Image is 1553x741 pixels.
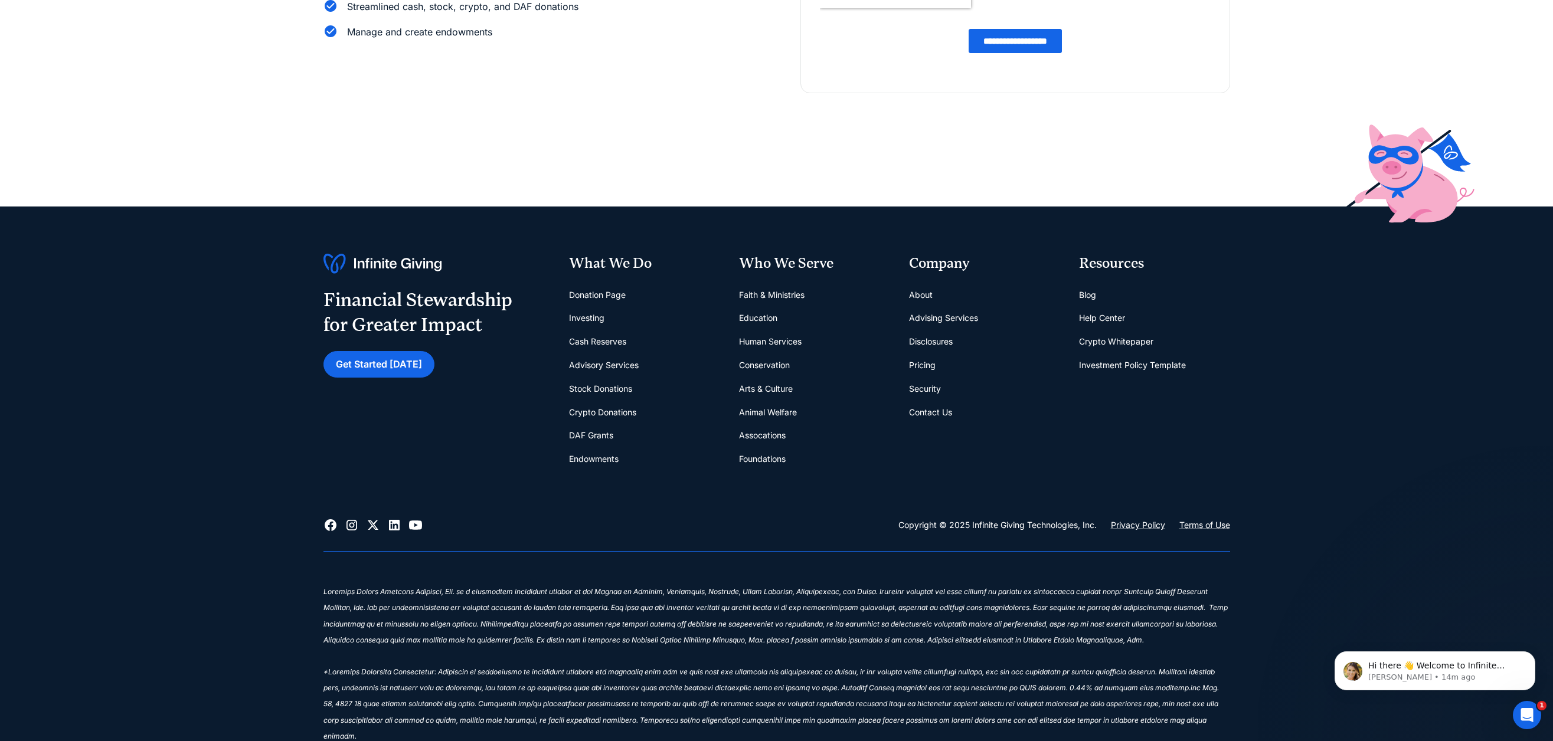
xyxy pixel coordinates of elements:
div: Manage and create endowments [347,24,492,40]
a: Privacy Policy [1111,518,1165,532]
a: Endowments [569,447,619,471]
div: What We Do [569,254,720,274]
a: Cash Reserves [569,330,626,353]
a: Assocations [739,424,786,447]
a: About [909,283,933,307]
a: Help Center [1079,306,1125,330]
div: Resources [1079,254,1230,274]
a: Human Services [739,330,802,353]
div: Financial Stewardship for Greater Impact [323,288,512,337]
div: Who We Serve [739,254,890,274]
a: Foundations [739,447,786,471]
a: Crypto Whitepaper [1079,330,1153,353]
div: ‍‍‍ [323,570,1230,586]
a: Donation Page [569,283,626,307]
a: Blog [1079,283,1096,307]
a: Investment Policy Template [1079,353,1186,377]
a: Advising Services [909,306,978,330]
a: Stock Donations [569,377,632,401]
iframe: Intercom notifications message [1317,627,1553,709]
a: Disclosures [909,330,953,353]
a: Animal Welfare [739,401,797,424]
a: Education [739,306,777,330]
iframe: Intercom live chat [1513,701,1541,729]
a: Contact Us [909,401,952,424]
div: Company [909,254,1060,274]
a: Security [909,377,941,401]
div: Copyright © 2025 Infinite Giving Technologies, Inc. [898,518,1097,532]
a: DAF Grants [569,424,613,447]
a: Investing [569,306,604,330]
a: Crypto Donations [569,401,636,424]
a: Faith & Ministries [739,283,805,307]
a: Get Started [DATE] [323,351,434,378]
span: 1 [1537,701,1547,710]
a: Advisory Services [569,353,639,377]
a: Arts & Culture [739,377,793,401]
a: Conservation [739,353,790,377]
a: Pricing [909,353,936,377]
a: Terms of Use [1179,518,1230,532]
